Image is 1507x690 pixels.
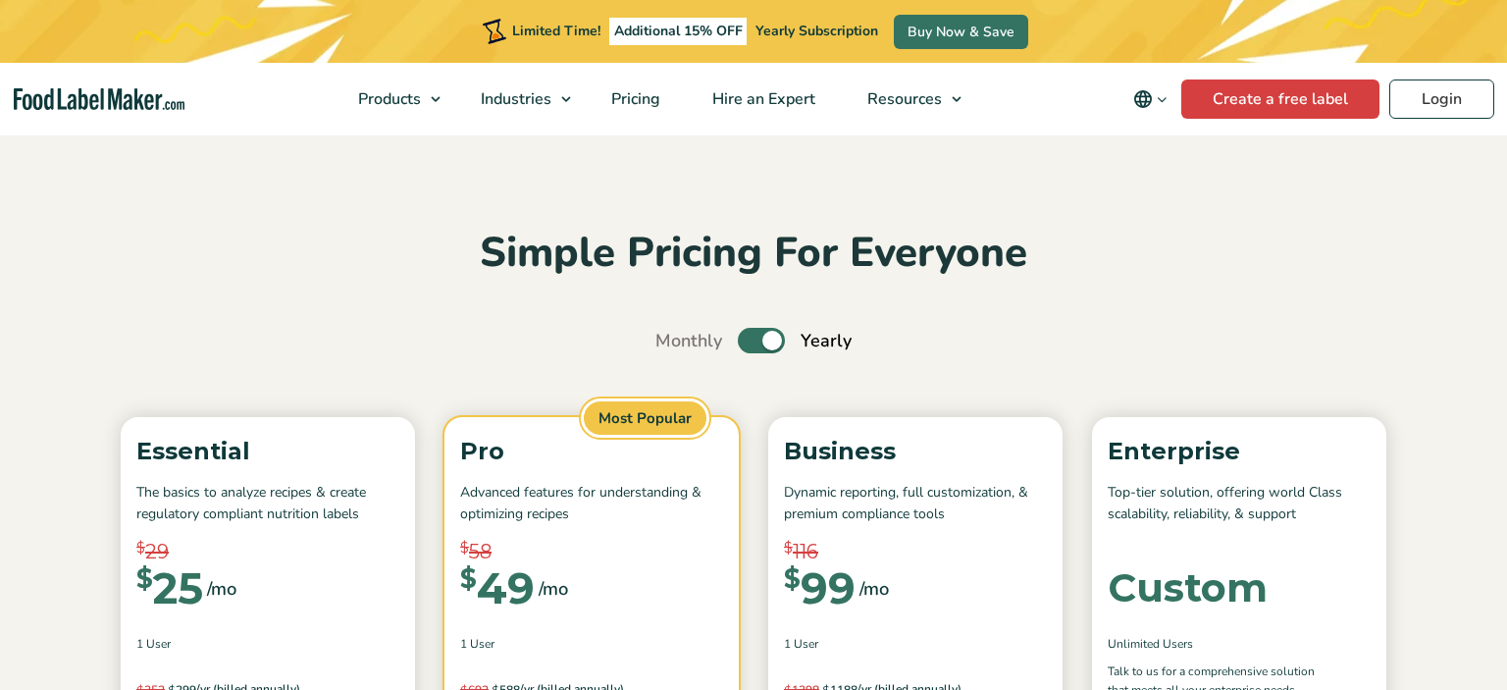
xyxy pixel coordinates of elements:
span: Additional 15% OFF [609,18,748,45]
span: $ [136,537,145,559]
p: Dynamic reporting, full customization, & premium compliance tools [784,482,1047,526]
span: /mo [539,575,568,603]
p: The basics to analyze recipes & create regulatory compliant nutrition labels [136,482,399,526]
span: $ [784,537,793,559]
span: 1 User [136,635,171,653]
span: Most Popular [581,398,709,439]
span: Yearly [801,328,852,354]
a: Hire an Expert [687,63,837,135]
p: Advanced features for understanding & optimizing recipes [460,482,723,526]
span: Hire an Expert [706,88,817,110]
span: Products [352,88,423,110]
span: Limited Time! [512,22,600,40]
div: 25 [136,566,203,610]
span: Pricing [605,88,662,110]
p: Top-tier solution, offering world Class scalability, reliability, & support [1108,482,1371,526]
a: Login [1389,80,1494,119]
p: Essential [136,433,399,470]
a: Industries [455,63,581,135]
span: 116 [793,537,818,566]
span: $ [784,566,801,592]
span: Monthly [655,328,722,354]
p: Enterprise [1108,433,1371,470]
span: /mo [859,575,889,603]
span: $ [460,537,469,559]
div: 99 [784,566,856,610]
span: 1 User [784,635,818,653]
span: /mo [207,575,236,603]
p: Business [784,433,1047,470]
span: 58 [469,537,492,566]
a: Pricing [586,63,682,135]
a: Products [333,63,450,135]
a: Buy Now & Save [894,15,1028,49]
h2: Simple Pricing For Everyone [111,227,1396,281]
span: Yearly Subscription [755,22,878,40]
div: Custom [1108,568,1268,608]
a: Resources [842,63,971,135]
a: Create a free label [1181,80,1379,119]
div: 49 [460,566,535,610]
span: Unlimited Users [1108,635,1193,653]
label: Toggle [738,328,785,353]
button: Change language [1119,80,1181,119]
span: $ [136,566,153,592]
a: Food Label Maker homepage [14,88,184,111]
span: Industries [475,88,553,110]
p: Pro [460,433,723,470]
span: 1 User [460,635,494,653]
span: $ [460,566,477,592]
span: 29 [145,537,169,566]
span: Resources [861,88,944,110]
